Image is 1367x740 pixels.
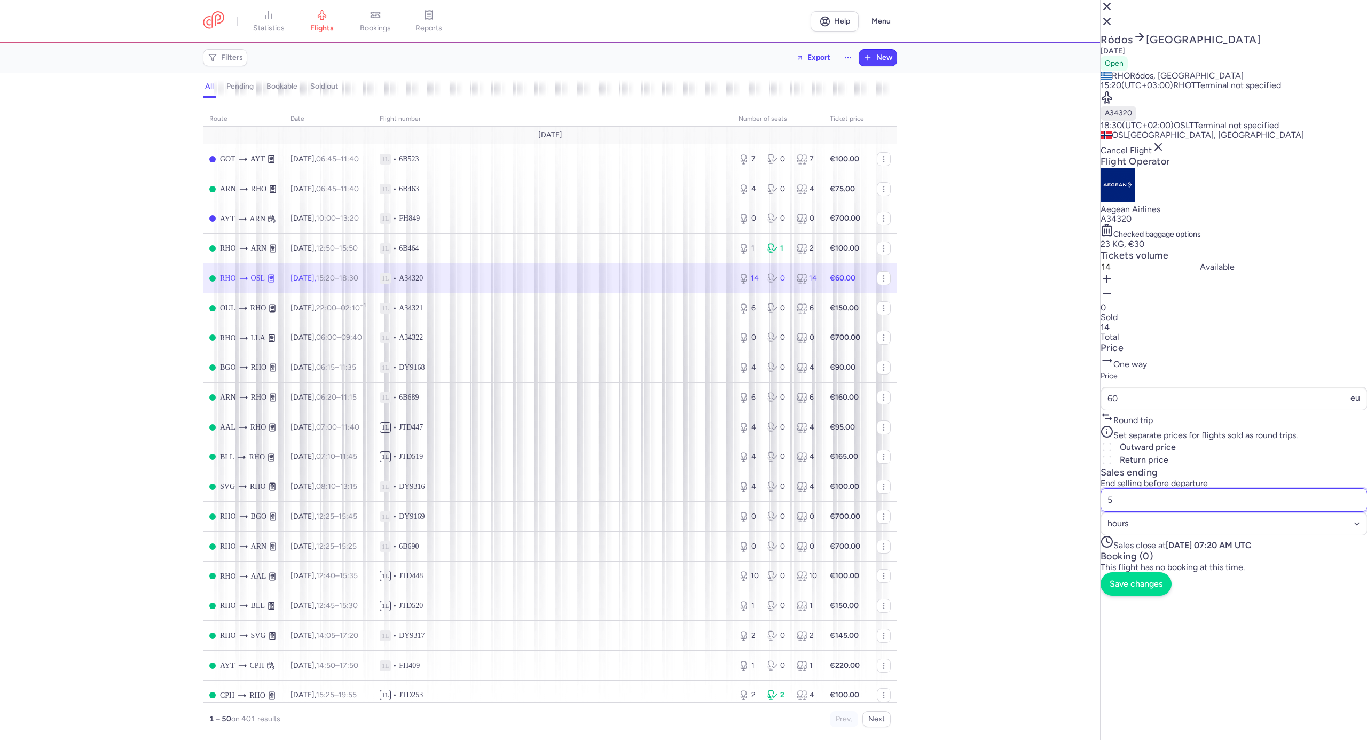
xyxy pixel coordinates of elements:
span: [DATE], [290,244,358,253]
time: 06:45 [316,184,336,193]
div: 0 [767,541,788,552]
span: • [393,184,397,194]
time: 11:35 [339,363,356,372]
span: A34320 [1105,108,1132,119]
span: Cancel Flight [1101,145,1165,155]
span: ARN [251,541,267,552]
img: Aegean Airlines logo [1101,168,1135,202]
span: – [316,452,357,461]
span: A34321 [399,303,423,314]
span: RHO [220,571,236,582]
span: AYT [220,213,235,225]
button: New [859,50,897,66]
time: 12:25 [316,512,334,521]
th: number of seats [732,111,823,127]
strong: €700.00 [830,214,860,223]
div: 0 [739,213,759,224]
span: bookings [360,24,391,33]
input: Return price [1103,456,1111,464]
span: ARN [251,243,267,254]
strong: €100.00 [830,482,859,491]
sup: +1 [360,302,366,309]
span: A34320 [1101,214,1132,224]
span: • [393,362,397,373]
label: Available [1200,262,1235,272]
span: RHO [249,451,265,463]
span: GOT [220,153,235,165]
span: • [393,601,397,611]
span: Help [834,17,850,25]
span: – [316,154,359,163]
span: Ródos, [GEOGRAPHIC_DATA] [1130,71,1244,81]
div: 0 [767,332,788,343]
span: [DATE], [290,512,357,521]
span: DY9317 [399,630,425,641]
span: SVG [220,481,235,493]
span: 6B464 [399,243,419,254]
span: A34322 [399,332,423,343]
div: 10 [797,571,817,581]
span: 1L [380,362,391,373]
span: – [316,601,358,610]
div: 0 [767,481,788,492]
span: reports [415,24,442,33]
span: [DATE], [290,363,356,372]
span: New [876,53,892,62]
span: – [316,244,358,253]
span: • [393,630,397,641]
span: RHO [220,272,236,284]
span: – [316,184,359,193]
span: 1L [380,601,391,611]
span: AAL [251,571,266,582]
span: flights [310,24,334,33]
strong: €95.00 [830,423,855,432]
a: CitizenPlane red outlined logo [203,11,224,31]
time: 11:40 [341,184,359,193]
span: [DATE], [290,423,359,432]
span: RHO [220,600,236,612]
time: 12:40 [316,571,335,580]
span: DY9316 [399,481,425,492]
div: 0 [767,273,788,284]
span: [DATE], [290,452,357,461]
span: [DATE], [290,631,358,640]
strong: €75.00 [830,184,855,193]
strong: €90.00 [830,363,855,372]
span: [DATE], [290,571,358,580]
div: 0 [797,541,817,552]
span: Filters [221,53,243,62]
div: 0 [797,332,817,343]
div: 0 [739,541,759,552]
span: (UTC+03:00) [1121,80,1173,90]
span: BLL [251,600,265,612]
span: – [316,274,358,283]
a: Help [811,11,859,32]
time: 12:50 [316,244,335,253]
a: bookings [349,10,402,33]
span: (UTC+02:00) [1122,120,1174,130]
time: 06:00 [316,333,337,342]
span: • [393,273,397,284]
span: Open [1105,58,1124,69]
span: • [393,481,397,492]
span: 1L [380,451,391,462]
span: 1L [380,630,391,641]
strong: €165.00 [830,452,858,461]
div: 0 [739,511,759,522]
span: BGO [251,511,267,523]
span: BGO [220,362,236,373]
th: date [284,111,373,127]
span: – [316,542,357,551]
time: 11:15 [341,393,357,402]
strong: €700.00 [830,512,860,521]
span: 1L [380,303,391,314]
span: 1L [380,184,391,194]
input: Outward price [1103,443,1111,451]
div: 4 [739,451,759,462]
span: RHO [251,392,267,403]
time: 15:25 [339,542,357,551]
time: 06:15 [316,363,335,372]
th: route [203,111,284,127]
span: 1L [380,243,391,254]
span: 1L [380,481,391,492]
